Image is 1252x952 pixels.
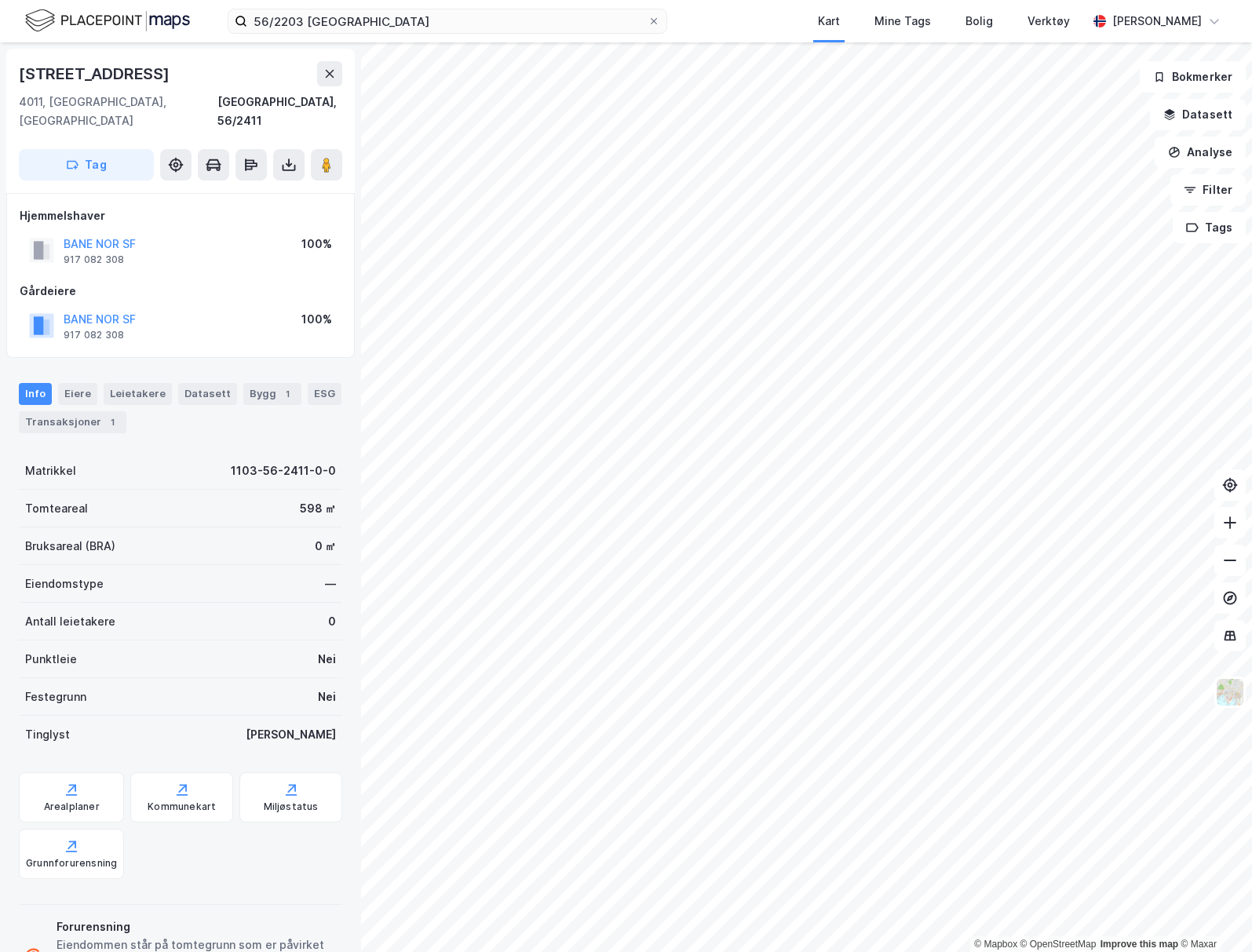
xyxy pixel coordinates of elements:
div: Hjemmelshaver [20,206,341,225]
div: Kommunekart [148,801,216,813]
div: 0 [328,612,336,631]
div: [GEOGRAPHIC_DATA], 56/2411 [217,93,342,130]
div: [STREET_ADDRESS] [19,61,173,86]
button: Analyse [1155,137,1246,168]
div: Kart [818,12,840,31]
div: 0 ㎡ [315,537,336,556]
div: 100% [301,235,332,254]
div: Arealplaner [44,801,100,813]
div: Eiere [58,383,97,405]
div: Verktøy [1028,12,1070,31]
div: Datasett [178,383,237,405]
div: 917 082 308 [64,254,124,266]
div: Tinglyst [25,725,70,744]
div: 1103-56-2411-0-0 [231,461,336,480]
input: Søk på adresse, matrikkel, gårdeiere, leietakere eller personer [247,9,648,33]
div: [PERSON_NAME] [1112,12,1202,31]
div: Bruksareal (BRA) [25,537,115,556]
button: Datasett [1150,99,1246,130]
button: Filter [1170,174,1246,206]
div: Gårdeiere [20,282,341,301]
div: 1 [104,414,120,430]
div: 917 082 308 [64,329,124,341]
div: Matrikkel [25,461,76,480]
div: Miljøstatus [264,801,319,813]
div: Forurensning [57,917,336,936]
img: logo.f888ab2527a4732fd821a326f86c7f29.svg [25,7,190,35]
div: Bygg [243,383,301,405]
div: [PERSON_NAME] [246,725,336,744]
a: Mapbox [974,939,1017,950]
div: Grunnforurensning [26,857,117,870]
div: 100% [301,310,332,329]
div: Nei [318,650,336,669]
div: Info [19,383,52,405]
div: Nei [318,688,336,706]
iframe: Chat Widget [1174,877,1252,952]
div: — [325,574,336,593]
div: Antall leietakere [25,612,115,631]
div: Tomteareal [25,499,88,518]
button: Bokmerker [1140,61,1246,93]
div: Leietakere [104,383,172,405]
div: Eiendomstype [25,574,104,593]
div: Bolig [965,12,993,31]
button: Tag [19,149,154,181]
a: OpenStreetMap [1020,939,1097,950]
div: 598 ㎡ [300,499,336,518]
div: ESG [308,383,341,405]
div: Punktleie [25,650,77,669]
button: Tags [1173,212,1246,243]
div: Transaksjoner [19,411,126,433]
img: Z [1215,677,1245,707]
div: Festegrunn [25,688,86,706]
div: Mine Tags [874,12,931,31]
div: 1 [279,386,295,402]
div: 4011, [GEOGRAPHIC_DATA], [GEOGRAPHIC_DATA] [19,93,217,130]
a: Improve this map [1101,939,1178,950]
